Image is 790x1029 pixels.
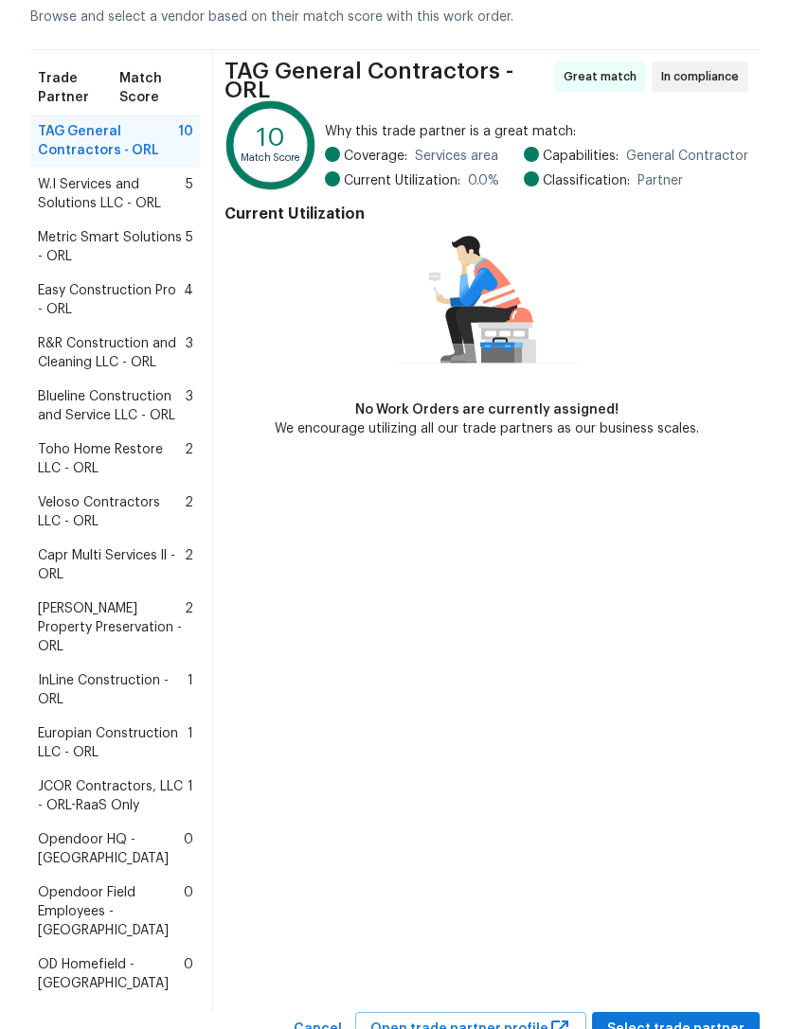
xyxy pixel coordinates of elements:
[186,387,193,425] span: 3
[178,122,193,160] span: 10
[344,171,460,190] span: Current Utilization:
[188,777,193,815] span: 1
[275,400,699,419] div: No Work Orders are currently assigned!
[543,147,619,166] span: Capabilities:
[185,440,193,478] span: 2
[38,228,186,266] span: Metric Smart Solutions - ORL
[637,171,683,190] span: Partner
[119,69,193,107] span: Match Score
[415,147,498,166] span: Services area
[38,493,185,531] span: Veloso Contractors LLC - ORL
[38,546,185,584] span: Capr Multi Services ll - ORL
[38,440,185,478] span: Toho Home Restore LLC - ORL
[184,955,193,993] span: 0
[325,122,748,141] span: Why this trade partner is a great match:
[186,175,193,213] span: 5
[184,830,193,868] span: 0
[185,546,193,584] span: 2
[626,147,748,166] span: General Contractor
[344,147,407,166] span: Coverage:
[543,171,630,190] span: Classification:
[184,883,193,940] span: 0
[185,493,193,531] span: 2
[38,955,184,993] span: OD Homefield - [GEOGRAPHIC_DATA]
[38,281,184,319] span: Easy Construction Pro - ORL
[38,883,184,940] span: Opendoor Field Employees - [GEOGRAPHIC_DATA]
[38,122,178,160] span: TAG General Contractors - ORL
[275,419,699,438] div: We encourage utilizing all our trade partners as our business scales.
[38,334,186,372] span: R&R Construction and Cleaning LLC - ORL
[184,281,193,319] span: 4
[38,830,184,868] span: Opendoor HQ - [GEOGRAPHIC_DATA]
[186,228,193,266] span: 5
[38,671,188,709] span: InLine Construction - ORL
[257,125,285,151] text: 10
[188,671,193,709] span: 1
[564,67,644,86] span: Great match
[241,152,301,163] text: Match Score
[185,599,193,656] span: 2
[38,69,119,107] span: Trade Partner
[38,724,188,762] span: Europian Construction LLC - ORL
[661,67,746,86] span: In compliance
[38,175,186,213] span: W.I Services and Solutions LLC - ORL
[186,334,193,372] span: 3
[224,62,548,99] span: TAG General Contractors - ORL
[38,777,188,815] span: JCOR Contractors, LLC - ORL-RaaS Only
[468,171,499,190] span: 0.0 %
[38,599,185,656] span: [PERSON_NAME] Property Preservation - ORL
[224,204,748,223] h4: Current Utilization
[188,724,193,762] span: 1
[38,387,186,425] span: Blueline Construction and Service LLC - ORL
